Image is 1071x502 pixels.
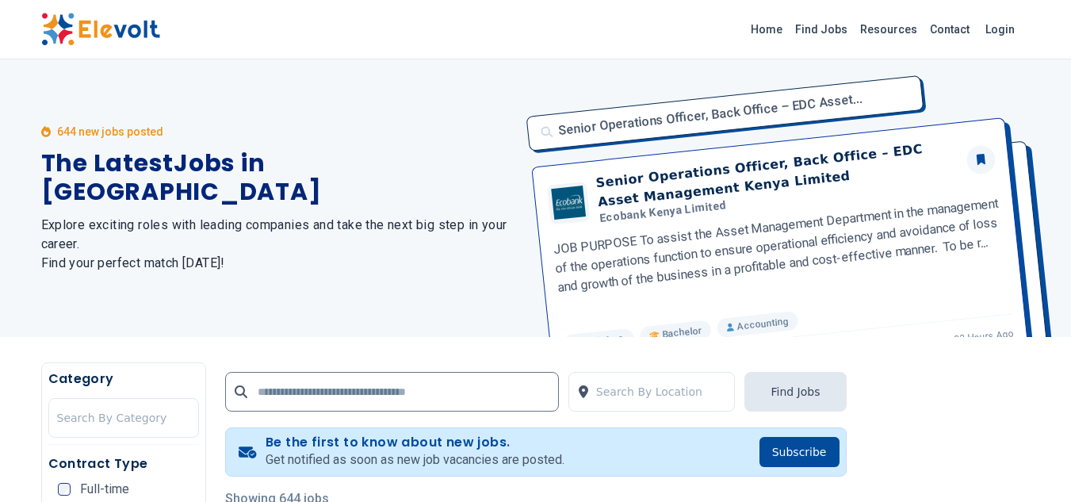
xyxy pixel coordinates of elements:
a: Home [744,17,789,42]
a: Contact [924,17,976,42]
a: Login [976,13,1024,45]
h4: Be the first to know about new jobs. [266,435,564,450]
h2: Explore exciting roles with leading companies and take the next big step in your career. Find you... [41,216,517,273]
a: Find Jobs [789,17,854,42]
h1: The Latest Jobs in [GEOGRAPHIC_DATA] [41,149,517,206]
button: Find Jobs [744,372,846,412]
span: Full-time [80,483,129,496]
input: Full-time [58,483,71,496]
h5: Category [48,370,199,389]
img: Elevolt [41,13,160,46]
a: Resources [854,17,924,42]
p: Get notified as soon as new job vacancies are posted. [266,450,564,469]
p: 644 new jobs posted [57,124,163,140]
h5: Contract Type [48,454,199,473]
button: Subscribe [759,437,840,467]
